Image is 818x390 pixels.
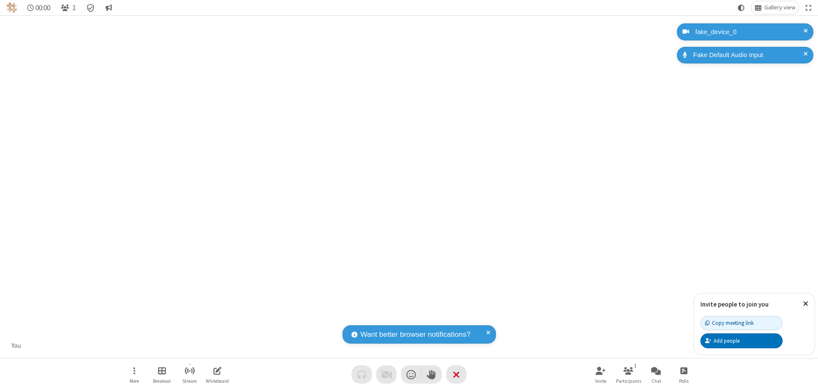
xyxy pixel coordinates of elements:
[35,4,50,12] span: 00:00
[616,362,641,387] button: Open participant list
[102,1,115,14] button: Conversation
[700,300,769,308] label: Invite people to join you
[690,50,807,60] div: Fake Default Audio Input
[692,27,807,37] div: fake_device_0
[9,341,24,351] div: You
[177,362,202,387] button: Start streaming
[376,365,397,384] button: Video
[671,362,697,387] button: Open poll
[616,379,641,384] span: Participants
[751,1,799,14] button: Change layout
[797,293,815,314] button: Close popover
[700,316,783,330] button: Copy meeting link
[700,333,783,348] button: Add people
[351,365,372,384] button: Audio problem - check your Internet connection or call by phone
[57,1,79,14] button: Open participant list
[360,329,470,340] span: Want better browser notifications?
[7,3,17,13] img: QA Selenium DO NOT DELETE OR CHANGE
[595,379,606,384] span: Invite
[643,362,669,387] button: Open chat
[446,365,467,384] button: End or leave meeting
[206,379,229,384] span: Whiteboard
[632,362,639,370] div: 1
[130,379,139,384] span: More
[651,379,661,384] span: Chat
[705,319,754,327] div: Copy meeting link
[72,4,76,12] span: 1
[802,1,815,14] button: Fullscreen
[679,379,688,384] span: Polls
[83,1,99,14] div: Meeting details Encryption enabled
[204,362,230,387] button: Open shared whiteboard
[734,1,748,14] button: Using system theme
[24,1,54,14] div: Timer
[401,365,421,384] button: Send a reaction
[588,362,613,387] button: Invite participants (⌘+Shift+I)
[153,379,171,384] span: Breakout
[121,362,147,387] button: Open menu
[421,365,442,384] button: Raise hand
[182,379,197,384] span: Stream
[149,362,175,387] button: Manage Breakout Rooms
[764,4,795,11] span: Gallery view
